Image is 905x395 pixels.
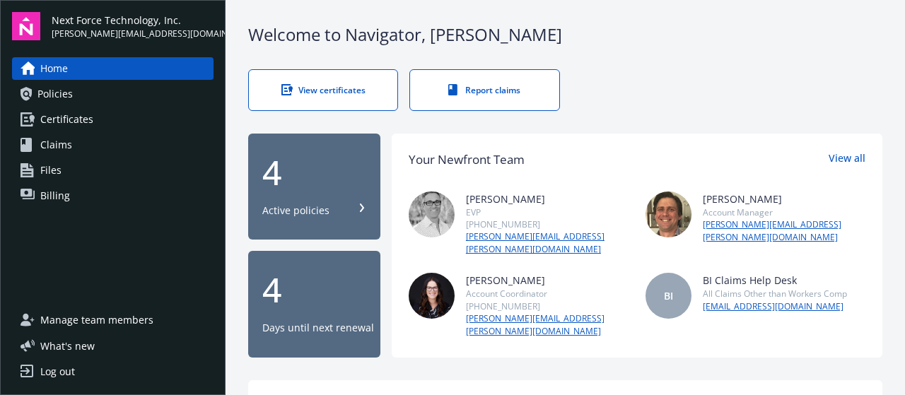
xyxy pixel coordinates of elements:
a: Files [12,159,214,182]
span: Files [40,159,62,182]
span: Next Force Technology, Inc. [52,13,214,28]
a: [PERSON_NAME][EMAIL_ADDRESS][PERSON_NAME][DOMAIN_NAME] [466,312,629,338]
a: [EMAIL_ADDRESS][DOMAIN_NAME] [703,300,847,313]
a: Billing [12,184,214,207]
div: [PERSON_NAME] [466,273,629,288]
div: View certificates [277,84,369,96]
div: BI Claims Help Desk [703,273,847,288]
div: [PHONE_NUMBER] [466,300,629,312]
a: Home [12,57,214,80]
img: photo [409,191,455,237]
a: View all [829,151,865,169]
span: Claims [40,134,72,156]
div: [PERSON_NAME] [703,191,865,206]
div: [PERSON_NAME] [466,191,629,206]
div: 4 [262,273,366,307]
img: navigator-logo.svg [12,12,40,40]
a: [PERSON_NAME][EMAIL_ADDRESS][PERSON_NAME][DOMAIN_NAME] [466,230,629,256]
div: All Claims Other than Workers Comp [703,288,847,300]
a: Certificates [12,108,214,131]
a: [PERSON_NAME][EMAIL_ADDRESS][PERSON_NAME][DOMAIN_NAME] [703,218,865,244]
div: [PHONE_NUMBER] [466,218,629,230]
span: Home [40,57,68,80]
span: BI [664,288,673,303]
img: photo [646,191,691,237]
a: Manage team members [12,309,214,331]
div: Report claims [438,84,530,96]
span: What ' s new [40,338,95,353]
span: Policies [37,83,73,105]
div: 4 [262,155,366,189]
span: Billing [40,184,70,207]
a: Claims [12,134,214,156]
div: Account Coordinator [466,288,629,300]
div: Account Manager [703,206,865,218]
a: Report claims [409,69,559,111]
div: Log out [40,360,75,383]
a: View certificates [248,69,398,111]
button: 4Active policies [248,134,380,240]
div: Your Newfront Team [409,151,525,169]
button: 4Days until next renewal [248,251,380,358]
div: EVP [466,206,629,218]
span: Certificates [40,108,93,131]
span: [PERSON_NAME][EMAIL_ADDRESS][DOMAIN_NAME] [52,28,214,40]
div: Active policies [262,204,329,218]
div: Days until next renewal [262,321,374,335]
img: photo [409,273,455,319]
button: What's new [12,338,117,353]
button: Next Force Technology, Inc.[PERSON_NAME][EMAIL_ADDRESS][DOMAIN_NAME] [52,12,214,40]
div: Welcome to Navigator , [PERSON_NAME] [248,23,882,47]
a: Policies [12,83,214,105]
span: Manage team members [40,309,153,331]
